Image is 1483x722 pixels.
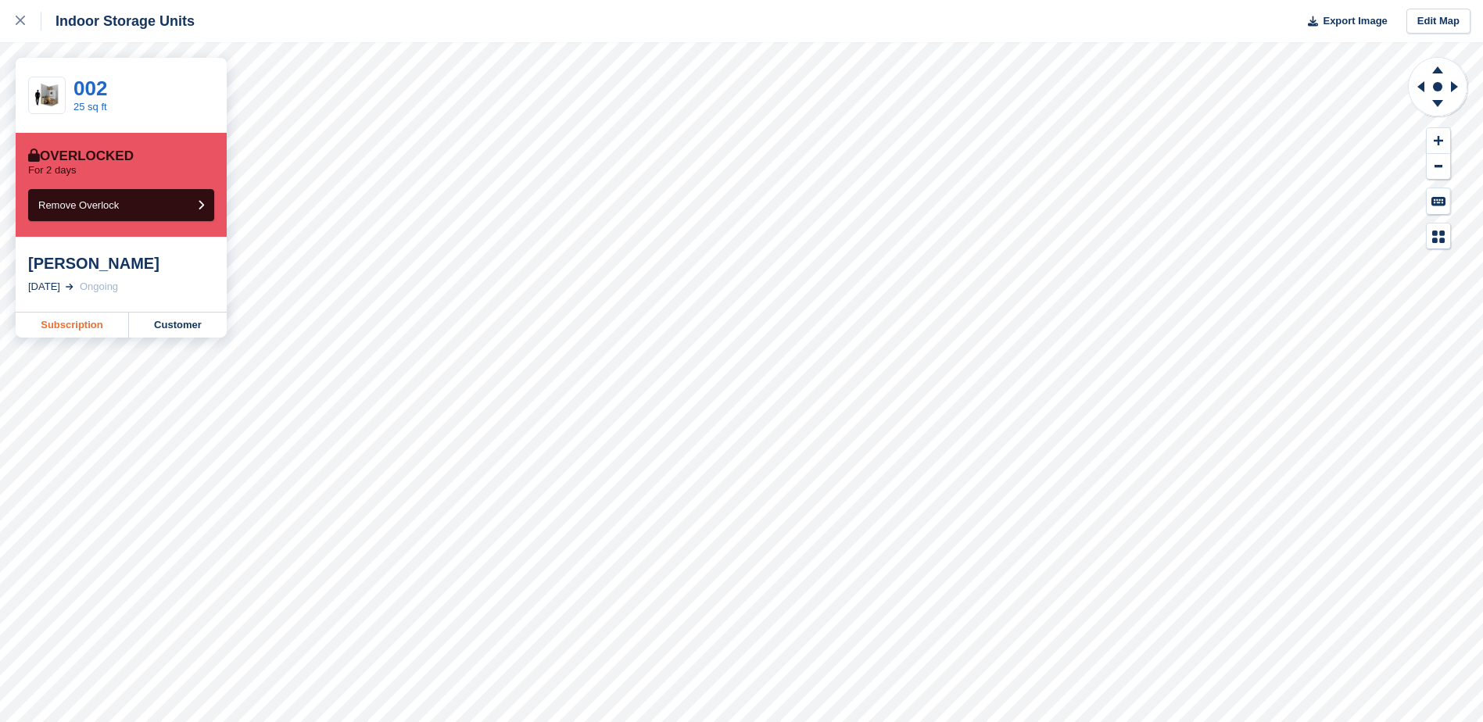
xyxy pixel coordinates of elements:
[1427,128,1450,154] button: Zoom In
[29,82,65,109] img: 25-sqft-unit.jpg
[80,279,118,295] div: Ongoing
[28,279,60,295] div: [DATE]
[1406,9,1470,34] a: Edit Map
[73,77,107,100] a: 002
[1427,223,1450,249] button: Map Legend
[1427,188,1450,214] button: Keyboard Shortcuts
[129,313,227,338] a: Customer
[38,199,119,211] span: Remove Overlock
[28,164,76,177] p: For 2 days
[1323,13,1387,29] span: Export Image
[41,12,195,30] div: Indoor Storage Units
[1299,9,1388,34] button: Export Image
[66,284,73,290] img: arrow-right-light-icn-cde0832a797a2874e46488d9cf13f60e5c3a73dbe684e267c42b8395dfbc2abf.svg
[28,189,214,221] button: Remove Overlock
[28,254,214,273] div: [PERSON_NAME]
[28,148,134,164] div: Overlocked
[73,101,107,113] a: 25 sq ft
[1427,154,1450,180] button: Zoom Out
[16,313,129,338] a: Subscription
